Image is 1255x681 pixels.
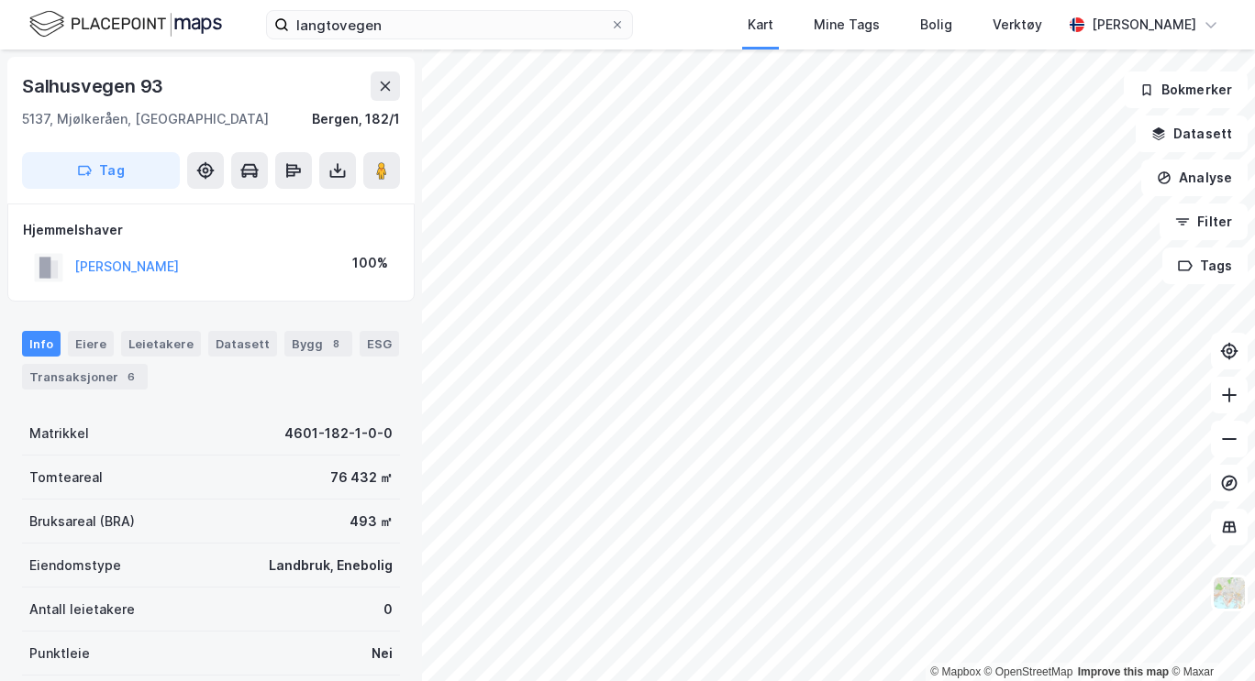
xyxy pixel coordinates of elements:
div: 5137, Mjølkeråen, [GEOGRAPHIC_DATA] [22,108,269,130]
div: Bergen, 182/1 [312,108,400,130]
iframe: Chat Widget [1163,593,1255,681]
div: Tomteareal [29,467,103,489]
button: Filter [1160,203,1248,240]
div: Matrikkel [29,423,89,445]
img: Z [1212,576,1247,610]
div: 6 [122,368,140,386]
div: ESG [360,331,399,357]
div: Datasett [208,331,277,357]
div: Salhusvegen 93 [22,71,167,101]
div: 4601-182-1-0-0 [284,423,393,445]
div: [PERSON_NAME] [1092,14,1196,36]
div: Landbruk, Enebolig [269,555,393,577]
div: Eiere [68,331,114,357]
div: 493 ㎡ [350,511,393,533]
div: Transaksjoner [22,364,148,390]
div: Bolig [920,14,952,36]
div: Bruksareal (BRA) [29,511,135,533]
div: Punktleie [29,643,90,665]
div: Info [22,331,61,357]
div: Leietakere [121,331,201,357]
button: Analyse [1141,159,1248,196]
input: Søk på adresse, matrikkel, gårdeiere, leietakere eller personer [289,11,610,38]
div: 76 432 ㎡ [330,467,393,489]
button: Tags [1162,247,1248,284]
div: Antall leietakere [29,599,135,621]
a: Mapbox [930,665,981,678]
button: Datasett [1136,115,1248,152]
div: Verktøy [993,14,1042,36]
div: 8 [327,335,345,353]
button: Tag [22,152,180,189]
a: OpenStreetMap [984,665,1073,678]
div: Kontrollprogram for chat [1163,593,1255,681]
button: Bokmerker [1124,71,1248,108]
div: Kart [748,14,773,36]
img: logo.f888ab2527a4732fd821a326f86c7f29.svg [29,8,222,40]
div: Eiendomstype [29,555,121,577]
div: Nei [372,643,393,665]
div: 100% [352,252,388,274]
div: Bygg [284,331,352,357]
a: Improve this map [1078,665,1169,678]
div: Mine Tags [814,14,880,36]
div: 0 [383,599,393,621]
div: Hjemmelshaver [23,219,399,241]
